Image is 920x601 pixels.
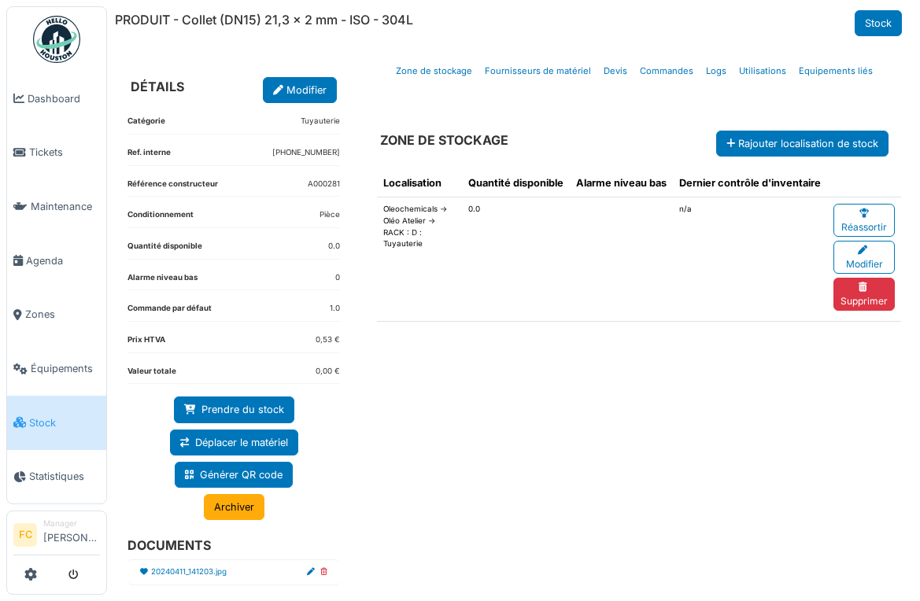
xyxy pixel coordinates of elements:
th: Quantité disponible [462,169,570,197]
a: Commandes [634,53,700,90]
th: Localisation [377,169,462,197]
a: Stock [7,396,106,450]
dd: Pièce [320,209,340,221]
dd: 0,53 € [316,334,340,346]
div: Manager [43,518,100,529]
a: Statistiques [7,450,106,504]
a: Agenda [7,234,106,288]
h6: ZONE DE STOCKAGE [380,133,508,148]
dd: 1.0 [330,303,340,315]
h6: DÉTAILS [131,79,184,94]
dt: Prix HTVA [127,334,165,352]
a: Modifier [833,241,895,274]
a: Equipements liés [793,53,879,90]
dd: [PHONE_NUMBER] [272,147,340,159]
span: Statistiques [29,469,100,484]
a: Maintenance [7,179,106,234]
dt: Référence constructeur [127,179,218,197]
th: Dernier contrôle d'inventaire [673,169,827,197]
h6: PRODUIT - Collet (DN15) 21,3 x 2 mm - ISO - 304L [115,13,413,28]
dd: Tuyauterie [301,116,340,127]
span: Tickets [29,145,100,160]
td: Oleochemicals -> Oléo Atelier -> RACK : D : Tuyauterie [377,197,462,322]
a: Zone de stockage [390,53,478,90]
a: Logs [700,53,733,90]
a: Déplacer le matériel [170,430,298,455]
button: Rajouter localisation de stock [716,131,889,157]
span: Agenda [26,253,100,268]
td: n/a [673,197,827,322]
a: Modifier [263,77,337,103]
a: Archiver [204,494,264,520]
dd: A000281 [308,179,340,190]
span: Stock [29,415,100,430]
dt: Commande par défaut [127,303,212,321]
dt: Alarme niveau bas [127,272,198,290]
dd: 0,00 € [316,366,340,378]
span: Dashboard [28,91,100,106]
a: Zones [7,288,106,342]
a: Dashboard [7,72,106,126]
a: Générer QR code [175,462,293,488]
dt: Valeur totale [127,366,176,384]
li: FC [13,523,37,547]
a: Supprimer [833,278,895,311]
li: [PERSON_NAME] [43,518,100,551]
img: Badge_color-CXgf-gQk.svg [33,16,80,63]
dt: Conditionnement [127,209,194,227]
a: FC Manager[PERSON_NAME] [13,518,100,555]
span: Zones [25,307,100,322]
h6: DOCUMENTS [127,538,327,553]
dd: 0 [335,272,340,284]
span: Maintenance [31,199,100,214]
a: Devis [597,53,634,90]
a: Prendre du stock [174,396,294,422]
span: Équipements [31,361,100,376]
a: Tickets [7,126,106,180]
a: Équipements [7,341,106,396]
a: Fournisseurs de matériel [478,53,597,90]
a: Stock [855,10,902,36]
th: Alarme niveau bas [570,169,673,197]
a: Réassortir [833,204,895,237]
a: 20240411_141203.jpg [151,566,227,578]
dt: Ref. interne [127,147,171,165]
dd: 0.0 [328,241,340,253]
a: Utilisations [733,53,793,90]
dt: Quantité disponible [127,241,202,259]
td: 0.0 [462,197,570,322]
dt: Catégorie [127,116,165,134]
